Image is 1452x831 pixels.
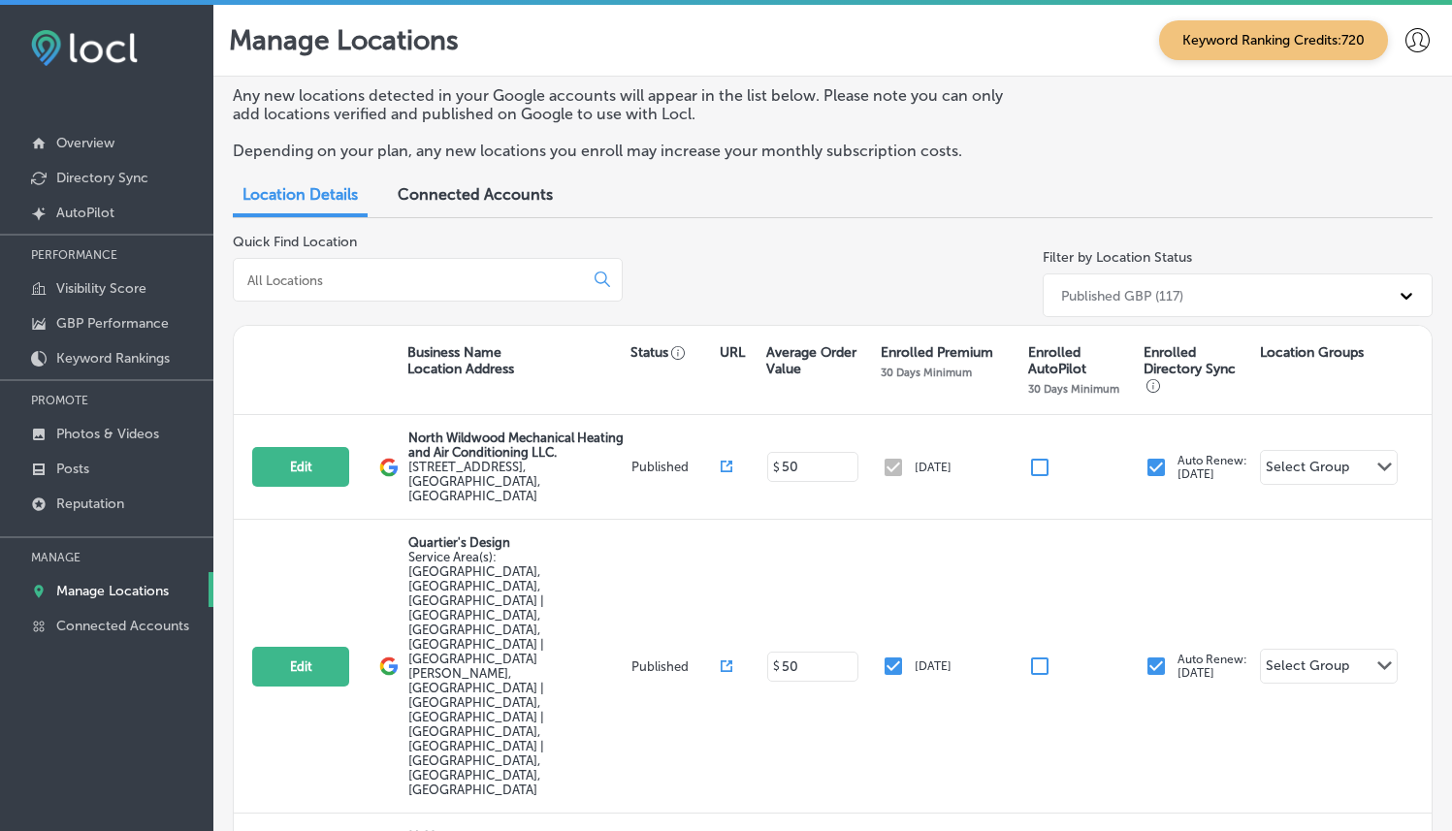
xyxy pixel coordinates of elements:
p: Published [631,460,721,474]
p: Manage Locations [56,583,169,599]
p: Average Order Value [766,344,871,377]
p: $ [773,461,780,474]
span: Keyword Ranking Credits: 720 [1159,20,1388,60]
p: Enrolled Premium [881,344,993,361]
p: Business Name Location Address [407,344,514,377]
p: Auto Renew: [DATE] [1178,454,1247,481]
p: GBP Performance [56,315,169,332]
p: Depending on your plan, any new locations you enroll may increase your monthly subscription costs. [233,142,1013,160]
p: Photos & Videos [56,426,159,442]
input: All Locations [245,272,579,289]
div: Published GBP (117) [1061,287,1183,304]
label: Quick Find Location [233,234,357,250]
div: Select Group [1266,657,1349,680]
p: Overview [56,135,114,151]
p: North Wildwood Mechanical Heating and Air Conditioning LLC. [408,431,627,460]
p: Location Groups [1260,344,1364,361]
p: URL [720,344,745,361]
p: $ [773,659,780,673]
p: Quartier's Design [408,535,627,550]
label: [STREET_ADDRESS] , [GEOGRAPHIC_DATA], [GEOGRAPHIC_DATA] [408,460,627,503]
p: Enrolled AutoPilot [1028,344,1135,377]
p: Enrolled Directory Sync [1144,344,1250,394]
p: [DATE] [915,461,952,474]
p: Reputation [56,495,124,512]
span: Connected Accounts [398,185,553,204]
p: Status [630,344,720,361]
div: Select Group [1266,459,1349,481]
p: Posts [56,461,89,477]
span: Location Details [242,185,358,204]
p: 30 Days Minimum [881,366,972,379]
p: Directory Sync [56,170,148,186]
p: Published [631,659,721,674]
p: Manage Locations [229,24,459,56]
button: Edit [252,647,349,687]
img: logo [379,458,399,477]
p: Connected Accounts [56,618,189,634]
p: Auto Renew: [DATE] [1178,653,1247,680]
p: Keyword Rankings [56,350,170,367]
p: Visibility Score [56,280,146,297]
button: Edit [252,447,349,487]
label: Filter by Location Status [1043,249,1192,266]
p: AutoPilot [56,205,114,221]
img: fda3e92497d09a02dc62c9cd864e3231.png [31,30,138,66]
p: 30 Days Minimum [1028,382,1119,396]
p: [DATE] [915,659,952,673]
img: logo [379,656,399,676]
p: Any new locations detected in your Google accounts will appear in the list below. Please note you... [233,86,1013,123]
span: Parker, CO, USA | Castle Rock, CO, USA | Salida, CO 81201, USA | Elizabeth, CO 80107, USA | Frank... [408,550,544,797]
